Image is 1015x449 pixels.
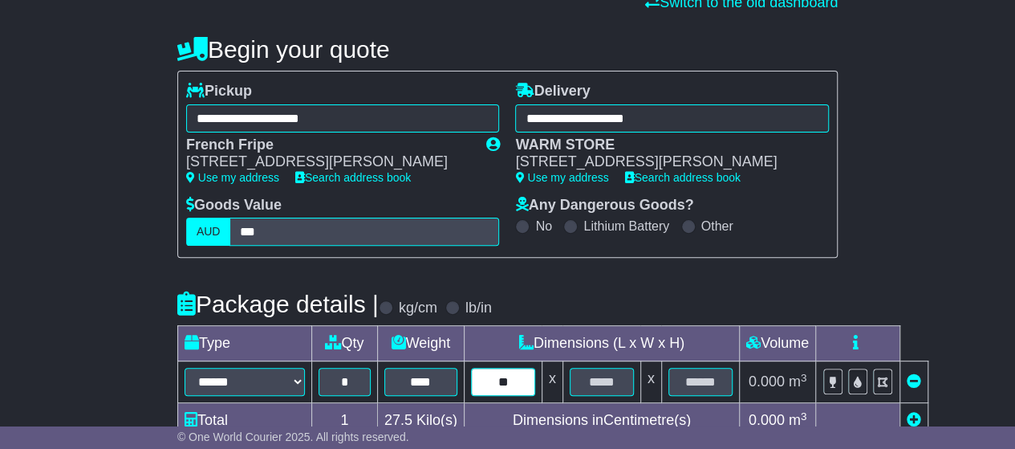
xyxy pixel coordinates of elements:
span: 27.5 [384,412,412,428]
label: Other [701,218,733,234]
td: Kilo(s) [377,403,464,439]
sup: 3 [801,372,807,384]
label: Lithium Battery [583,218,669,234]
span: 0.000 [749,412,785,428]
h4: Begin your quote [177,36,838,63]
label: Delivery [515,83,590,100]
a: Use my address [515,171,608,184]
td: Weight [377,326,464,361]
td: Volume [739,326,815,361]
a: Add new item [907,412,921,428]
a: Search address book [625,171,741,184]
label: AUD [186,218,231,246]
label: Any Dangerous Goods? [515,197,693,214]
div: French Fripe [186,137,470,154]
sup: 3 [801,410,807,422]
span: 0.000 [749,373,785,390]
td: x [542,361,562,403]
td: Dimensions in Centimetre(s) [464,403,739,439]
label: kg/cm [399,300,437,317]
span: © One World Courier 2025. All rights reserved. [177,431,409,443]
label: Goods Value [186,197,282,214]
a: Remove this item [907,373,921,390]
td: Type [177,326,311,361]
td: 1 [311,403,377,439]
label: Pickup [186,83,252,100]
label: lb/in [465,300,492,317]
h4: Package details | [177,291,379,317]
div: [STREET_ADDRESS][PERSON_NAME] [186,153,470,171]
div: WARM STORE [515,137,813,154]
td: x [640,361,661,403]
td: Total [177,403,311,439]
td: Qty [311,326,377,361]
a: Use my address [186,171,279,184]
span: m [789,412,807,428]
div: [STREET_ADDRESS][PERSON_NAME] [515,153,813,171]
span: m [789,373,807,390]
a: Search address book [295,171,411,184]
label: No [535,218,551,234]
td: Dimensions (L x W x H) [464,326,739,361]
